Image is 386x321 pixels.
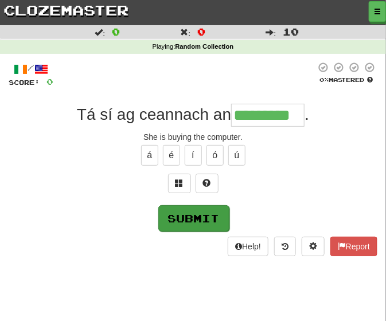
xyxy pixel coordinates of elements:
strong: Random Collection [175,43,233,50]
button: ó [206,145,224,166]
button: Switch sentence to multiple choice alt+p [168,174,191,193]
span: . [305,105,309,123]
button: í [185,145,202,166]
span: Tá sí ag ceannach an [77,105,231,123]
span: 0 [112,26,120,37]
button: Report [330,237,377,256]
div: She is buying the computer. [9,131,377,143]
span: Score: [9,79,40,86]
span: 10 [283,26,299,37]
span: 0 % [320,76,329,83]
button: Submit [158,205,229,232]
span: : [181,28,191,36]
button: Round history (alt+y) [274,237,296,256]
span: 0 [46,77,53,87]
div: / [9,62,53,76]
button: ú [228,145,245,166]
span: : [266,28,276,36]
span: : [95,28,105,36]
button: Help! [228,237,268,256]
button: é [163,145,180,166]
span: 0 [197,26,205,37]
button: á [141,145,158,166]
div: Mastered [315,76,377,84]
button: Single letter hint - you only get 1 per sentence and score half the points! alt+h [196,174,219,193]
